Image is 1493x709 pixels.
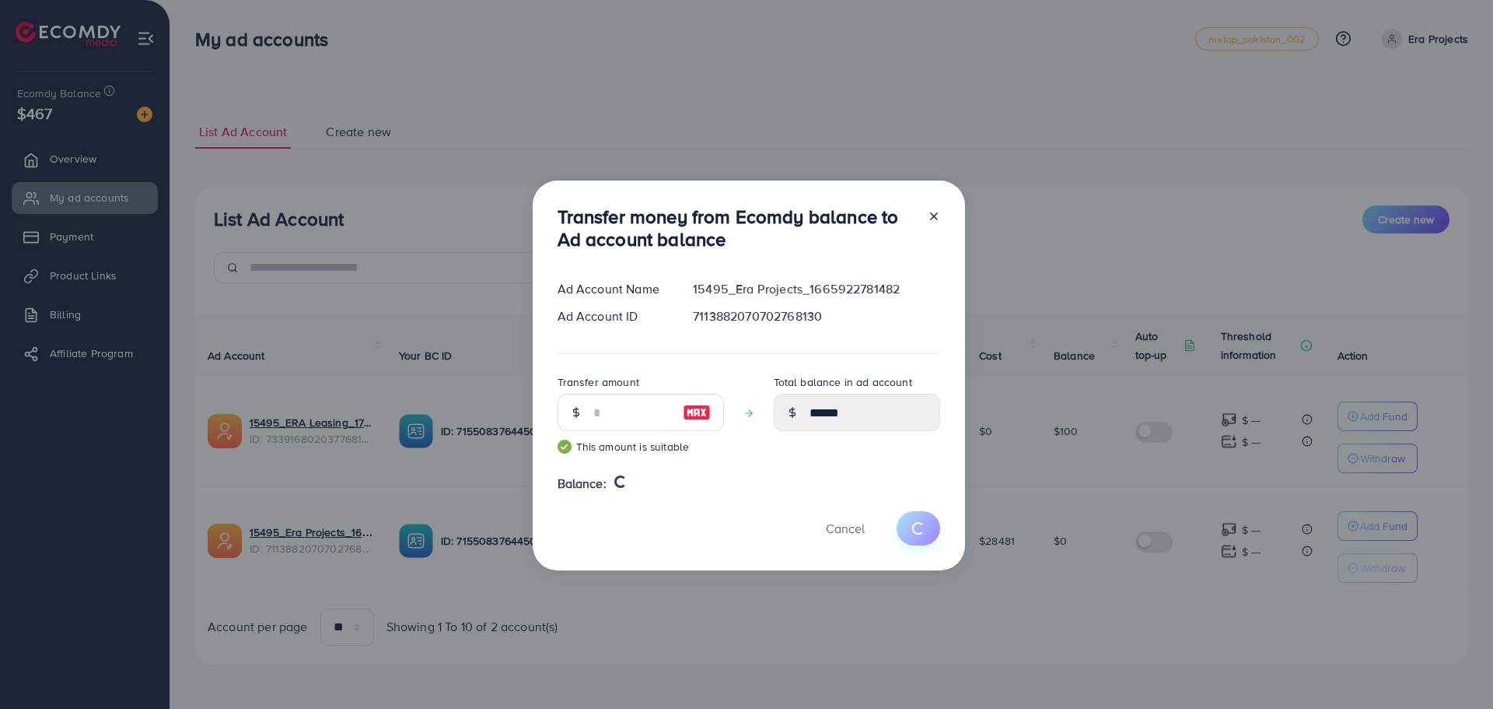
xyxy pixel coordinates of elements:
img: guide [558,440,572,454]
small: This amount is suitable [558,439,724,455]
span: Cancel [826,520,865,537]
div: Ad Account Name [545,280,681,298]
button: Cancel [806,511,884,545]
div: 15495_Era Projects_1665922781482 [680,280,952,298]
div: Ad Account ID [545,307,681,325]
img: image [683,403,711,422]
iframe: Chat [1427,639,1481,697]
span: Balance: [558,475,607,493]
label: Transfer amount [558,374,639,390]
div: 7113882070702768130 [680,307,952,325]
label: Total balance in ad account [774,374,912,390]
h3: Transfer money from Ecomdy balance to Ad account balance [558,205,915,251]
